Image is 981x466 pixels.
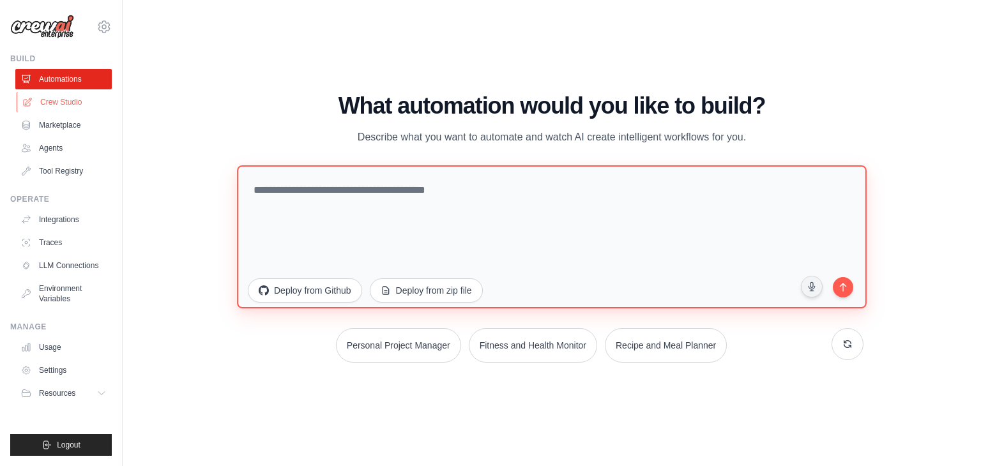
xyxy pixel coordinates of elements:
[15,360,112,380] a: Settings
[15,232,112,253] a: Traces
[10,322,112,332] div: Manage
[248,278,362,303] button: Deploy from Github
[15,115,112,135] a: Marketplace
[469,328,597,363] button: Fitness and Health Monitor
[10,194,112,204] div: Operate
[15,161,112,181] a: Tool Registry
[605,328,727,363] button: Recipe and Meal Planner
[10,54,112,64] div: Build
[370,278,483,303] button: Deploy from zip file
[17,92,113,112] a: Crew Studio
[337,129,766,146] p: Describe what you want to automate and watch AI create intelligent workflows for you.
[10,15,74,39] img: Logo
[15,337,112,357] a: Usage
[10,434,112,456] button: Logout
[15,278,112,309] a: Environment Variables
[39,388,75,398] span: Resources
[15,383,112,403] button: Resources
[15,255,112,276] a: LLM Connections
[15,69,112,89] a: Automations
[15,209,112,230] a: Integrations
[240,93,863,119] h1: What automation would you like to build?
[15,138,112,158] a: Agents
[917,405,981,466] iframe: Chat Widget
[57,440,80,450] span: Logout
[336,328,461,363] button: Personal Project Manager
